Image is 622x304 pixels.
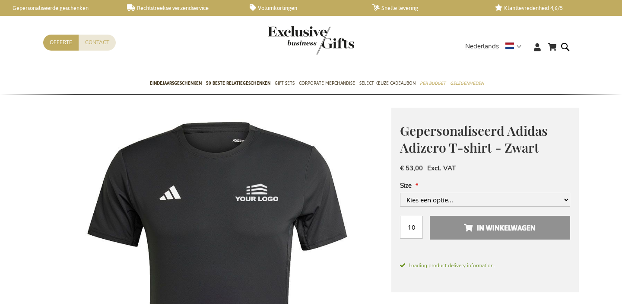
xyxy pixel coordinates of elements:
[465,42,499,51] span: Nederlands
[206,73,270,95] a: 50 beste relatiegeschenken
[250,4,359,12] a: Volumkortingen
[4,4,113,12] a: Gepersonaliseerde geschenken
[495,4,604,12] a: Klanttevredenheid 4,6/5
[420,73,446,95] a: Per Budget
[400,216,423,239] input: Aantal
[79,35,116,51] a: Contact
[420,79,446,88] span: Per Budget
[150,73,202,95] a: Eindejaarsgeschenken
[400,122,548,156] span: Gepersonaliseerd Adidas Adizero T-shirt - Zwart
[150,79,202,88] span: Eindejaarsgeschenken
[268,26,311,54] a: store logo
[400,164,423,173] span: € 53,00
[299,73,355,95] a: Corporate Merchandise
[127,4,236,12] a: Rechtstreekse verzendservice
[275,79,295,88] span: Gift Sets
[372,4,481,12] a: Snelle levering
[359,79,416,88] span: Select Keuze Cadeaubon
[450,79,484,88] span: Gelegenheden
[427,164,456,173] span: Excl. VAT
[275,73,295,95] a: Gift Sets
[43,35,79,51] a: Offerte
[400,181,412,190] span: Size
[268,26,354,54] img: Exclusive Business gifts logo
[299,79,355,88] span: Corporate Merchandise
[450,73,484,95] a: Gelegenheden
[400,262,570,269] span: Loading product delivery information.
[206,79,270,88] span: 50 beste relatiegeschenken
[359,73,416,95] a: Select Keuze Cadeaubon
